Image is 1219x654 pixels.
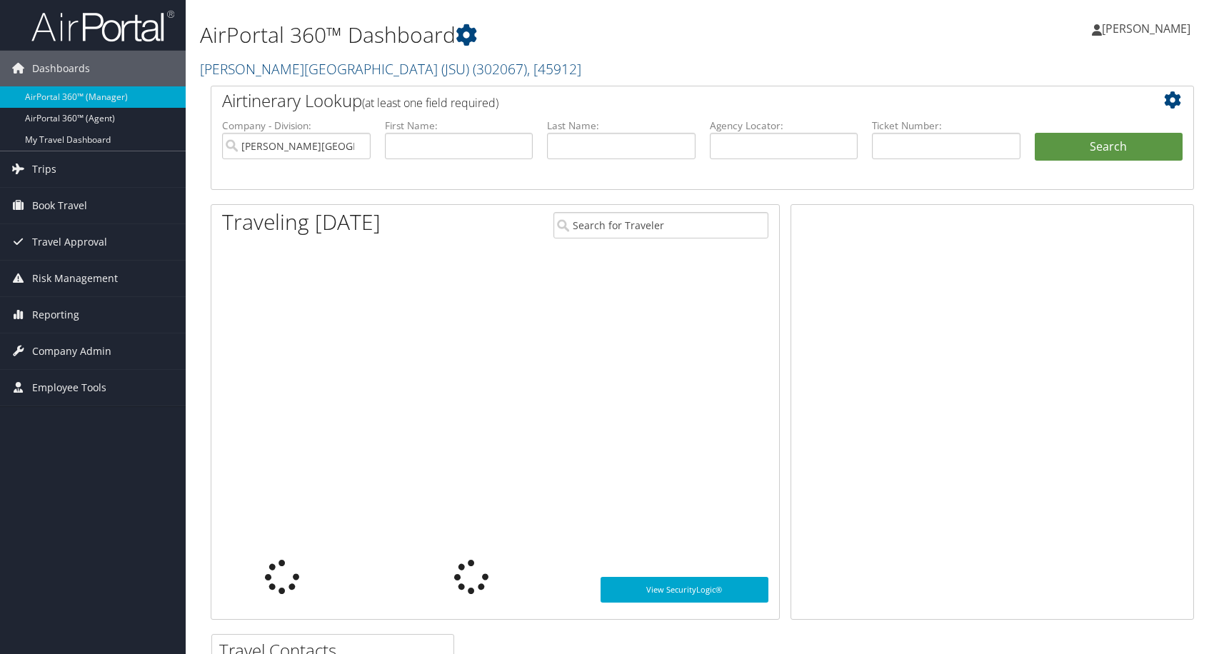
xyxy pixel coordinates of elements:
h2: Airtinerary Lookup [222,89,1100,113]
span: Risk Management [32,261,118,296]
label: Last Name: [547,119,696,133]
span: Company Admin [32,333,111,369]
span: Dashboards [32,51,90,86]
label: First Name: [385,119,533,133]
button: Search [1035,133,1183,161]
label: Ticket Number: [872,119,1020,133]
span: Travel Approval [32,224,107,260]
label: Company - Division: [222,119,371,133]
h1: AirPortal 360™ Dashboard [200,20,870,50]
a: [PERSON_NAME] [1092,7,1205,50]
img: airportal-logo.png [31,9,174,43]
input: Search for Traveler [553,212,768,238]
span: , [ 45912 ] [527,59,581,79]
span: Reporting [32,297,79,333]
span: ( 302067 ) [473,59,527,79]
span: (at least one field required) [362,95,498,111]
span: [PERSON_NAME] [1102,21,1190,36]
a: [PERSON_NAME][GEOGRAPHIC_DATA] (JSU) [200,59,581,79]
span: Book Travel [32,188,87,223]
span: Trips [32,151,56,187]
label: Agency Locator: [710,119,858,133]
h1: Traveling [DATE] [222,207,381,237]
span: Employee Tools [32,370,106,406]
a: View SecurityLogic® [601,577,768,603]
